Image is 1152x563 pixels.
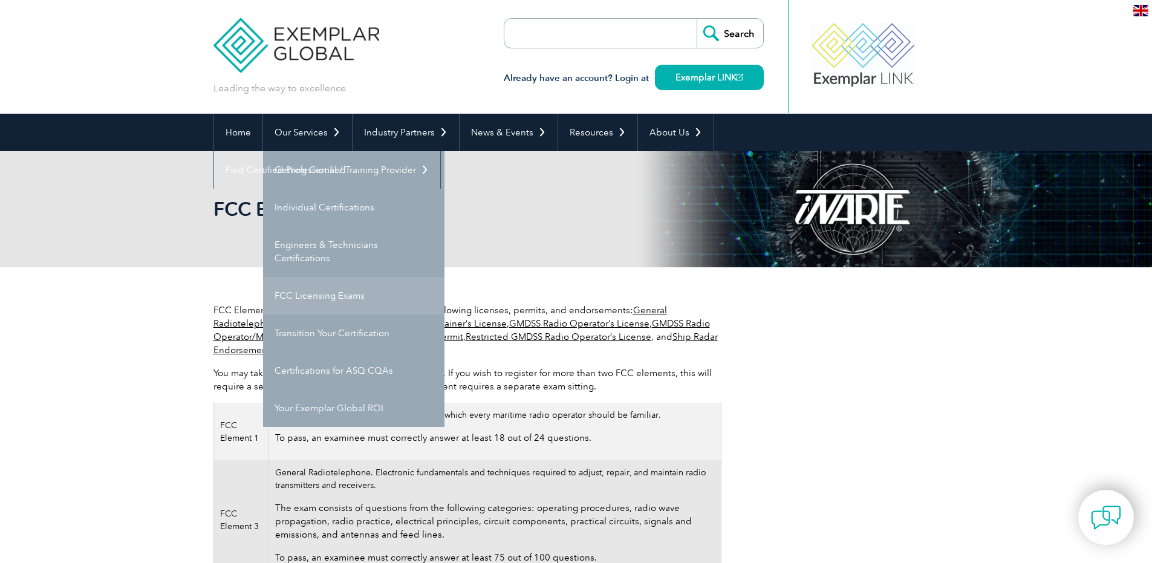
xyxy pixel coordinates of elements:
[213,200,721,219] h2: FCC Element Exams
[1091,503,1121,533] img: contact-chat.png
[558,114,637,151] a: Resources
[213,366,721,393] p: You may take up to two FCC element exams per sitting. If you wish to register for more than two F...
[460,114,558,151] a: News & Events
[275,501,714,541] p: The exam consists of questions from the following categories: operating procedures, radio wave pr...
[509,318,649,329] a: GMDSS Radio Operator’s License
[214,151,440,189] a: Find Certified Professional / Training Provider
[263,314,444,352] a: Transition Your Certification
[638,114,714,151] a: About Us
[697,19,763,48] input: Search
[269,403,721,460] td: Basic radio law and operating practice with which every maritime radio operator should be familiar.
[213,331,718,356] a: Ship Radar Endorsement.
[213,82,346,95] p: Leading the way to excellence
[263,226,444,277] a: Engineers & Technicians Certifications
[263,352,444,389] a: Certifications for ASQ CQAs
[214,114,262,151] a: Home
[737,74,743,80] img: open_square.png
[213,304,721,357] p: FCC Element Exams must be taken to complete the following licenses, permits, and endorsements: , ...
[655,65,764,90] a: Exemplar LINK
[213,403,269,460] td: FCC Element 1
[1133,5,1148,16] img: en
[263,114,352,151] a: Our Services
[466,331,651,342] a: Restricted GMDSS Radio Operator’s License
[504,71,764,86] h3: Already have an account? Login at
[263,389,444,427] a: Your Exemplar Global ROI
[275,431,714,444] p: To pass, an examinee must correctly answer at least 18 out of 24 questions.
[353,114,459,151] a: Industry Partners
[263,277,444,314] a: FCC Licensing Exams
[263,189,444,226] a: Individual Certifications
